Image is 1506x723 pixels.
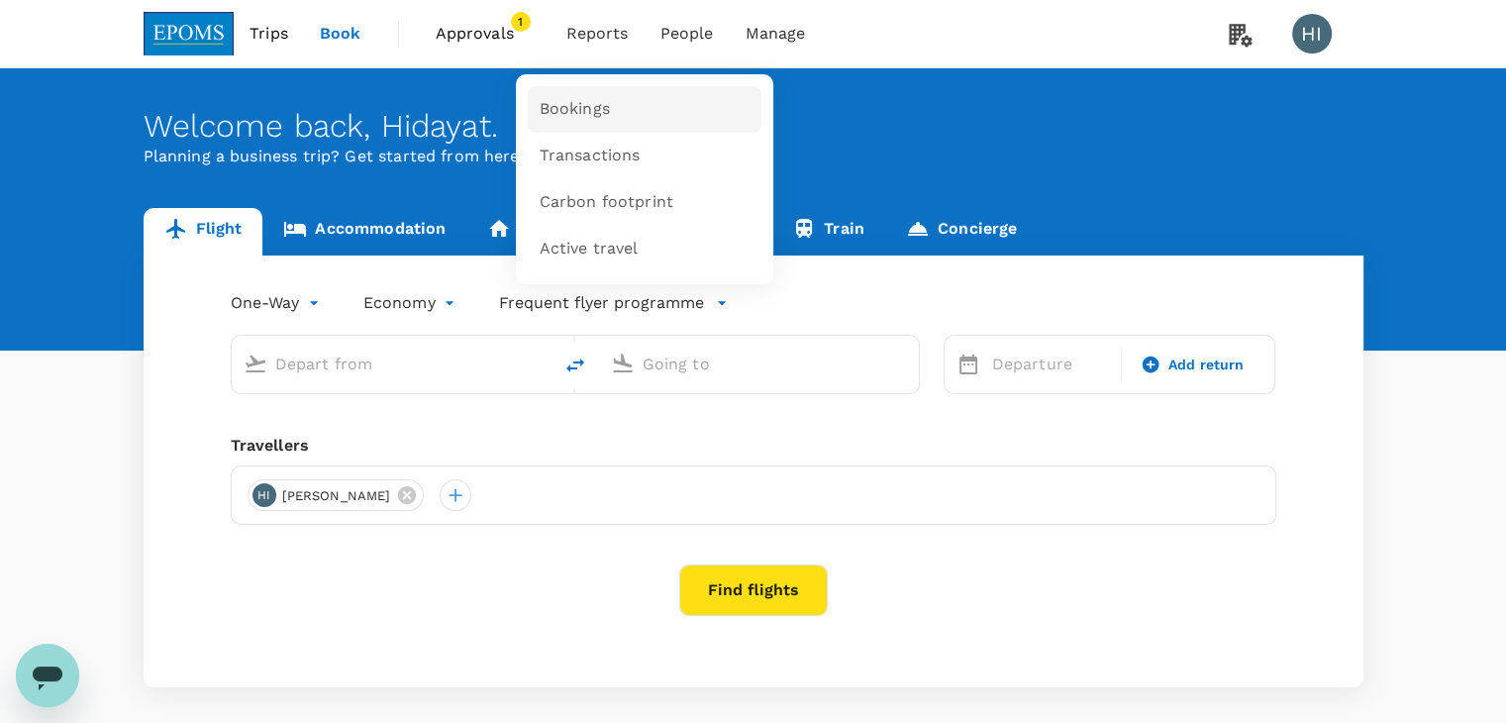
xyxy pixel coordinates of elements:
[144,108,1363,145] div: Welcome back , Hidayat .
[745,22,805,46] span: Manage
[144,145,1363,168] p: Planning a business trip? Get started from here.
[885,208,1038,256] a: Concierge
[436,22,535,46] span: Approvals
[528,179,761,226] a: Carbon footprint
[320,22,361,46] span: Book
[511,12,531,32] span: 1
[905,361,909,365] button: Open
[552,342,599,389] button: delete
[528,226,761,272] a: Active travel
[528,133,761,179] a: Transactions
[144,12,235,55] img: EPOMS SDN BHD
[643,349,877,379] input: Going to
[540,191,673,214] span: Carbon footprint
[144,208,263,256] a: Flight
[499,291,704,315] p: Frequent flyer programme
[528,86,761,133] a: Bookings
[566,22,629,46] span: Reports
[252,483,276,507] div: HI
[992,353,1109,376] p: Departure
[499,291,728,315] button: Frequent flyer programme
[275,349,510,379] input: Depart from
[231,434,1276,458] div: Travellers
[538,361,542,365] button: Open
[262,208,466,256] a: Accommodation
[270,486,403,506] span: [PERSON_NAME]
[540,145,641,167] span: Transactions
[1292,14,1332,53] div: HI
[231,287,324,319] div: One-Way
[660,22,714,46] span: People
[466,208,618,256] a: Long stay
[248,479,425,511] div: HI[PERSON_NAME]
[771,208,885,256] a: Train
[1168,355,1245,375] span: Add return
[540,238,639,260] span: Active travel
[16,644,79,707] iframe: Button to launch messaging window
[540,98,610,121] span: Bookings
[363,287,459,319] div: Economy
[250,22,288,46] span: Trips
[679,565,828,616] button: Find flights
